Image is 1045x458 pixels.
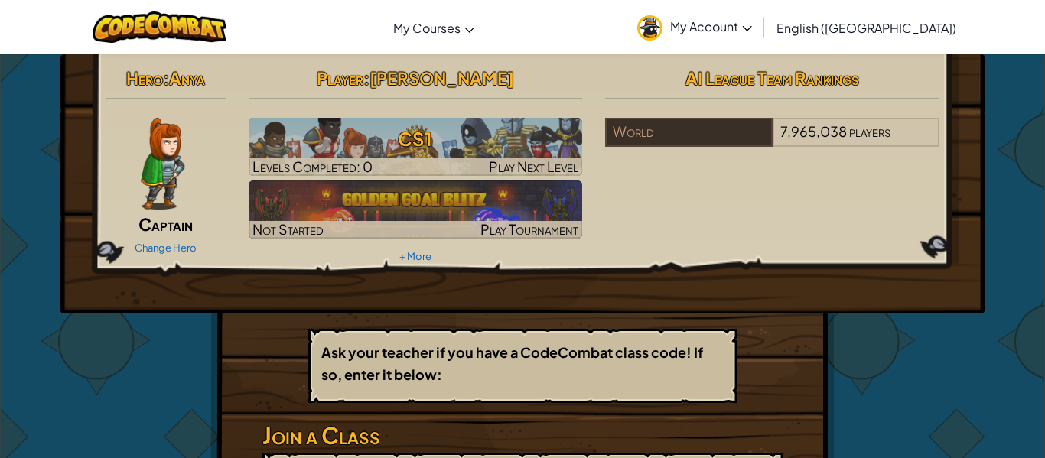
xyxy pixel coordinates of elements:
[776,20,956,36] span: English ([GEOGRAPHIC_DATA])
[135,242,197,254] a: Change Hero
[685,67,859,89] span: AI League Team Rankings
[249,118,583,176] img: CS1
[169,67,205,89] span: Anya
[393,20,461,36] span: My Courses
[363,67,369,89] span: :
[637,15,662,41] img: avatar
[141,118,184,210] img: captain-pose.png
[369,67,514,89] span: [PERSON_NAME]
[93,11,226,43] img: CodeCombat logo
[249,122,583,156] h3: CS1
[489,158,578,175] span: Play Next Level
[399,250,431,262] a: + More
[249,180,583,239] a: Not StartedPlay Tournament
[780,122,847,140] span: 7,965,038
[163,67,169,89] span: :
[769,7,964,48] a: English ([GEOGRAPHIC_DATA])
[138,213,193,235] span: Captain
[605,132,939,150] a: World7,965,038players
[480,220,578,238] span: Play Tournament
[670,18,752,34] span: My Account
[630,3,760,51] a: My Account
[386,7,482,48] a: My Courses
[317,67,363,89] span: Player
[252,220,324,238] span: Not Started
[321,343,703,383] b: Ask your teacher if you have a CodeCombat class code! If so, enter it below:
[252,158,373,175] span: Levels Completed: 0
[262,418,783,453] h3: Join a Class
[849,122,890,140] span: players
[605,118,772,147] div: World
[126,67,163,89] span: Hero
[249,118,583,176] a: Play Next Level
[249,180,583,239] img: Golden Goal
